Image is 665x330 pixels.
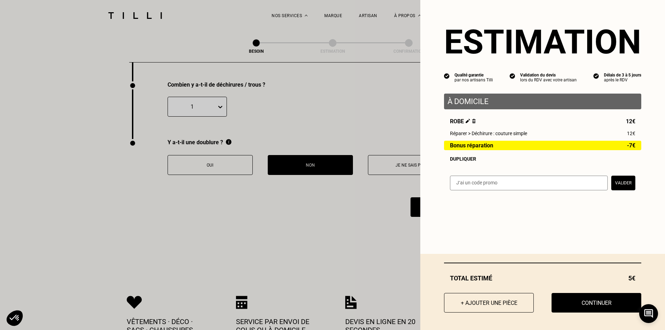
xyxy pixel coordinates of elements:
[444,293,534,313] button: + Ajouter une pièce
[627,142,635,148] span: -7€
[448,97,638,106] p: À domicile
[444,22,641,61] section: Estimation
[520,78,577,82] div: lors du RDV avec votre artisan
[593,73,599,79] img: icon list info
[472,119,476,123] img: Supprimer
[520,73,577,78] div: Validation du devis
[450,118,476,125] span: Robe
[466,119,470,123] img: Éditer
[450,156,635,162] div: Dupliquer
[450,131,527,136] span: Réparer > Déchirure : couture simple
[628,274,635,282] span: 5€
[510,73,515,79] img: icon list info
[604,73,641,78] div: Délais de 3 à 5 jours
[444,274,641,282] div: Total estimé
[611,176,635,190] button: Valider
[455,78,493,82] div: par nos artisans Tilli
[626,118,635,125] span: 12€
[444,73,450,79] img: icon list info
[604,78,641,82] div: après le RDV
[552,293,641,313] button: Continuer
[627,131,635,136] span: 12€
[450,142,493,148] span: Bonus réparation
[455,73,493,78] div: Qualité garantie
[450,176,608,190] input: J‘ai un code promo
